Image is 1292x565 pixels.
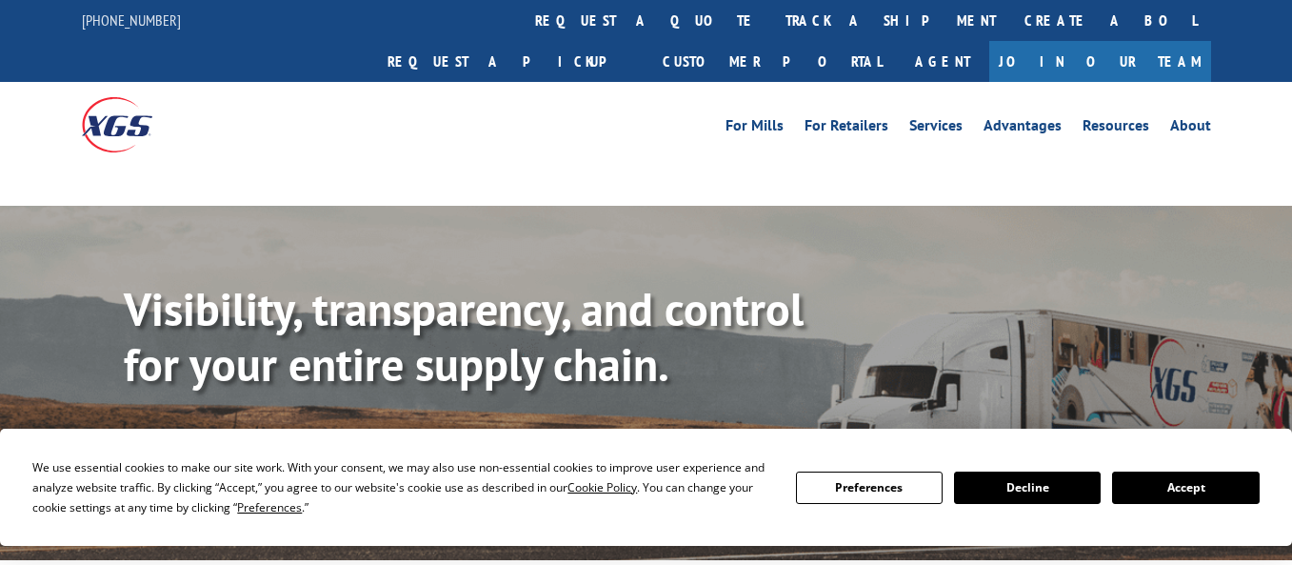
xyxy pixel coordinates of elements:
[796,472,943,504] button: Preferences
[32,457,772,517] div: We use essential cookies to make our site work. With your consent, we may also use non-essential ...
[1170,118,1211,139] a: About
[954,472,1101,504] button: Decline
[373,41,648,82] a: Request a pickup
[1112,472,1259,504] button: Accept
[909,118,963,139] a: Services
[896,41,989,82] a: Agent
[124,279,804,393] b: Visibility, transparency, and control for your entire supply chain.
[237,499,302,515] span: Preferences
[726,118,784,139] a: For Mills
[648,41,896,82] a: Customer Portal
[984,118,1062,139] a: Advantages
[82,10,181,30] a: [PHONE_NUMBER]
[567,479,637,495] span: Cookie Policy
[805,118,888,139] a: For Retailers
[1083,118,1149,139] a: Resources
[989,41,1211,82] a: Join Our Team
